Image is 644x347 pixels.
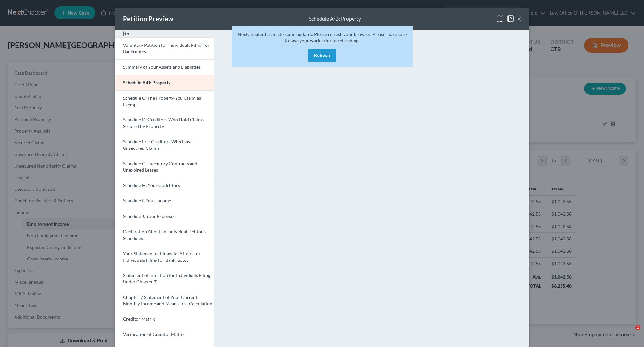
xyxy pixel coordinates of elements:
[517,15,521,23] button: ×
[123,294,212,306] span: Chapter 7 Statement of Your Current Monthly Income and Means-Test Calculation
[123,198,171,203] span: Schedule I: Your Income
[123,95,201,107] span: Schedule C: The Property You Claim as Exempt
[115,59,214,75] a: Summary of Your Assets and Liabilities
[123,161,197,173] span: Schedule G: Executory Contracts and Unexpired Leases
[507,15,514,23] img: help-close-5ba153eb36485ed6c1ea00a893f15db1cb9b99d6cae46e1a8edb6c62d00a1a76.svg
[123,251,201,263] span: Your Statement of Financial Affairs for Individuals Filing for Bankruptcy
[309,15,361,23] div: Schedule A/B: Property
[115,90,214,112] a: Schedule C: The Property You Claim as Exempt
[123,316,155,321] span: Creditor Matrix
[115,134,214,156] a: Schedule E/F: Creditors Who Have Unsecured Claims
[496,15,504,23] img: map-close-ec6dd18eec5d97a3e4237cf27bb9247ecfb19e6a7ca4853eab1adfd70aa1fa45.svg
[635,325,640,330] span: 1
[115,156,214,178] a: Schedule G: Executory Contracts and Unexpired Leases
[123,64,201,70] span: Summary of Your Assets and Liabilities
[123,182,180,188] span: Schedule H: Your Codebtors
[115,246,214,268] a: Your Statement of Financial Affairs for Individuals Filing for Bankruptcy
[115,311,214,327] a: Creditor Matrix
[308,49,336,62] button: Refresh
[123,229,206,241] span: Declaration About an Individual Debtor's Schedules
[115,224,214,246] a: Declaration About an Individual Debtor's Schedules
[123,117,204,129] span: Schedule D: Creditors Who Hold Claims Secured by Property
[115,75,214,90] a: Schedule A/B: Property
[123,14,174,23] div: Petition Preview
[115,327,214,342] a: Verification of Creditor Matrix
[123,80,170,85] span: Schedule A/B: Property
[123,213,175,219] span: Schedule J: Your Expenses
[123,30,131,37] img: expand-e0f6d898513216a626fdd78e52531dac95497ffd26381d4c15ee2fc46db09dca.svg
[123,42,210,54] span: Voluntary Petition for Individuals Filing for Bankruptcy
[115,178,214,193] a: Schedule H: Your Codebtors
[622,325,638,341] iframe: Intercom live chat
[123,272,210,284] span: Statement of Intention for Individuals Filing Under Chapter 7
[123,139,192,151] span: Schedule E/F: Creditors Who Have Unsecured Claims
[115,290,214,311] a: Chapter 7 Statement of Your Current Monthly Income and Means-Test Calculation
[115,112,214,134] a: Schedule D: Creditors Who Hold Claims Secured by Property
[115,268,214,290] a: Statement of Intention for Individuals Filing Under Chapter 7
[115,209,214,224] a: Schedule J: Your Expenses
[123,332,185,337] span: Verification of Creditor Matrix
[115,37,214,59] a: Voluntary Petition for Individuals Filing for Bankruptcy
[115,193,214,209] a: Schedule I: Your Income
[238,31,407,43] span: NextChapter has made some updates. Please refresh your browser. Please make sure to save your wor...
